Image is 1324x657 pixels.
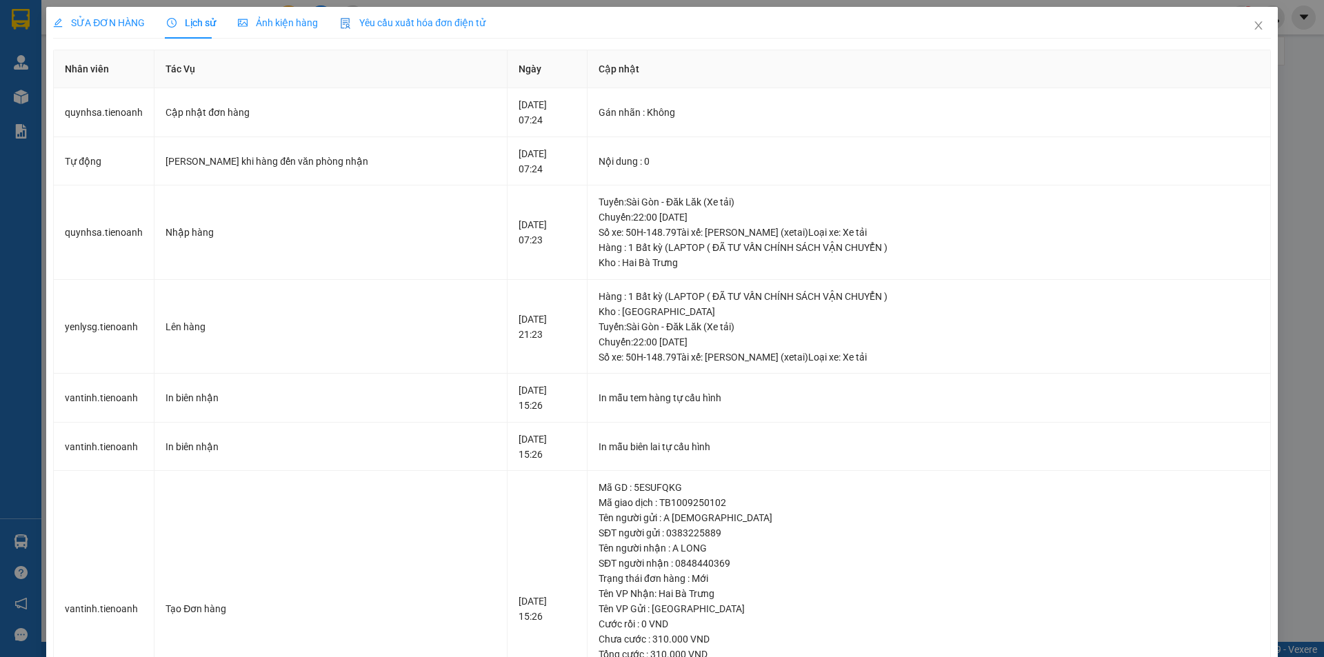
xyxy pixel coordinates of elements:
[599,525,1259,540] div: SĐT người gửi : 0383225889
[599,480,1259,495] div: Mã GD : 5ESUFQKG
[588,50,1271,88] th: Cập nhật
[599,601,1259,616] div: Tên VP Gửi : [GEOGRAPHIC_DATA]
[54,137,154,186] td: Tự động
[599,510,1259,525] div: Tên người gửi : A [DEMOGRAPHIC_DATA]
[599,154,1259,169] div: Nội dung : 0
[599,556,1259,571] div: SĐT người nhận : 0848440369
[599,631,1259,647] div: Chưa cước : 310.000 VND
[599,304,1259,319] div: Kho : [GEOGRAPHIC_DATA]
[165,601,496,616] div: Tạo Đơn hàng
[599,616,1259,631] div: Cước rồi : 0 VND
[54,280,154,374] td: yenlysg.tienoanh
[340,17,485,28] span: Yêu cầu xuất hóa đơn điện tử
[599,571,1259,586] div: Trạng thái đơn hàng : Mới
[599,255,1259,270] div: Kho : Hai Bà Trưng
[165,105,496,120] div: Cập nhật đơn hàng
[508,50,588,88] th: Ngày
[599,390,1259,405] div: In mẫu tem hàng tự cấu hình
[165,225,496,240] div: Nhập hàng
[599,194,1259,240] div: Tuyến : Sài Gòn - Đăk Lăk (Xe tải) Chuyến: 22:00 [DATE] Số xe: 50H-148.79 Tài xế: [PERSON_NAME] (...
[519,312,576,342] div: [DATE] 21:23
[165,439,496,454] div: In biên nhận
[599,586,1259,601] div: Tên VP Nhận: Hai Bà Trưng
[519,594,576,624] div: [DATE] 15:26
[1239,7,1278,46] button: Close
[519,97,576,128] div: [DATE] 07:24
[238,18,248,28] span: picture
[599,319,1259,365] div: Tuyến : Sài Gòn - Đăk Lăk (Xe tải) Chuyến: 22:00 [DATE] Số xe: 50H-148.79 Tài xế: [PERSON_NAME] (...
[53,18,63,28] span: edit
[54,185,154,280] td: quynhsa.tienoanh
[1253,20,1264,31] span: close
[154,50,508,88] th: Tác Vụ
[53,17,145,28] span: SỬA ĐƠN HÀNG
[519,217,576,247] div: [DATE] 07:23
[165,154,496,169] div: [PERSON_NAME] khi hàng đến văn phòng nhận
[599,289,1259,304] div: Hàng : 1 Bất kỳ (LAPTOP ( ĐÃ TƯ VẤN CHÍNH SÁCH VẬN CHUYỂN )
[519,146,576,176] div: [DATE] 07:24
[165,319,496,334] div: Lên hàng
[599,105,1259,120] div: Gán nhãn : Không
[54,374,154,423] td: vantinh.tienoanh
[519,383,576,413] div: [DATE] 15:26
[238,17,318,28] span: Ảnh kiện hàng
[599,439,1259,454] div: In mẫu biên lai tự cấu hình
[54,50,154,88] th: Nhân viên
[167,18,177,28] span: clock-circle
[599,495,1259,510] div: Mã giao dịch : TB1009250102
[54,88,154,137] td: quynhsa.tienoanh
[165,390,496,405] div: In biên nhận
[167,17,216,28] span: Lịch sử
[599,540,1259,556] div: Tên người nhận : A LONG
[340,18,351,29] img: icon
[599,240,1259,255] div: Hàng : 1 Bất kỳ (LAPTOP ( ĐÃ TƯ VẤN CHÍNH SÁCH VẬN CHUYỂN )
[519,432,576,462] div: [DATE] 15:26
[54,423,154,472] td: vantinh.tienoanh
